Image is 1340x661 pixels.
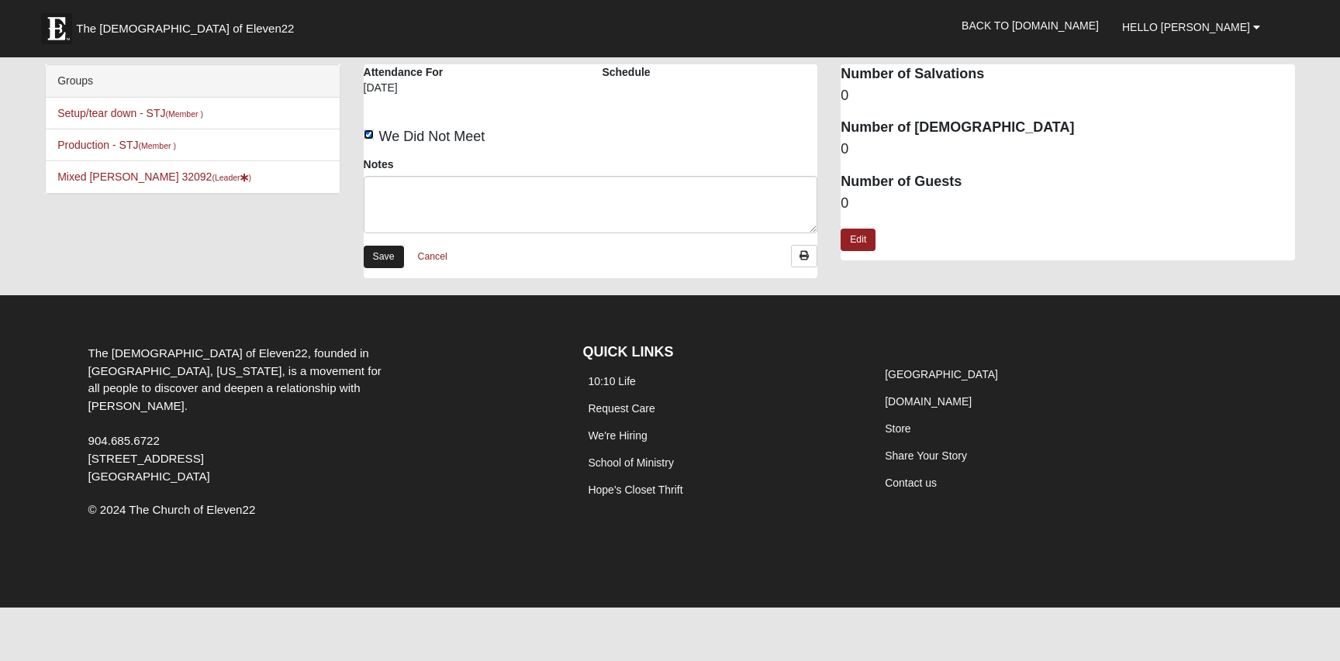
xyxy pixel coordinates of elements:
[138,141,175,150] small: (Member )
[57,139,176,151] a: Production - STJ(Member )
[88,470,210,483] span: [GEOGRAPHIC_DATA]
[582,344,856,361] h4: QUICK LINKS
[950,6,1110,45] a: Back to [DOMAIN_NAME]
[408,245,458,269] a: Cancel
[885,368,998,380] a: [GEOGRAPHIC_DATA]
[212,173,251,182] small: (Leader )
[379,129,485,144] span: We Did Not Meet
[364,80,460,106] div: [DATE]
[841,118,1295,138] dt: Number of [DEMOGRAPHIC_DATA]
[1122,21,1250,33] span: Hello [PERSON_NAME]
[364,157,394,172] label: Notes
[588,429,647,442] a: We're Hiring
[57,170,251,183] a: Mixed [PERSON_NAME] 32092(Leader)
[76,21,294,36] span: The [DEMOGRAPHIC_DATA] of Eleven22
[166,109,203,119] small: (Member )
[1110,8,1272,46] a: Hello [PERSON_NAME]
[588,484,682,496] a: Hope's Closet Thrift
[88,503,256,516] span: © 2024 The Church of Eleven22
[46,65,339,98] div: Groups
[602,64,650,80] label: Schedule
[364,246,404,268] a: Save
[364,129,374,139] input: We Did Not Meet
[841,86,1295,106] dd: 0
[841,194,1295,214] dd: 0
[885,422,910,435] a: Store
[841,139,1295,160] dd: 0
[588,375,636,387] a: 10:10 Life
[588,456,673,469] a: School of Ministry
[791,245,817,267] a: Print Attendance Roster
[841,172,1295,192] dt: Number of Guests
[41,13,72,44] img: Eleven22 logo
[33,5,344,44] a: The [DEMOGRAPHIC_DATA] of Eleven22
[841,229,875,251] a: Edit
[885,449,967,462] a: Share Your Story
[885,395,972,408] a: [DOMAIN_NAME]
[77,345,406,486] div: The [DEMOGRAPHIC_DATA] of Eleven22, founded in [GEOGRAPHIC_DATA], [US_STATE], is a movement for a...
[588,402,654,415] a: Request Care
[885,477,937,489] a: Contact us
[364,64,444,80] label: Attendance For
[841,64,1295,84] dt: Number of Salvations
[57,107,203,119] a: Setup/tear down - STJ(Member )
